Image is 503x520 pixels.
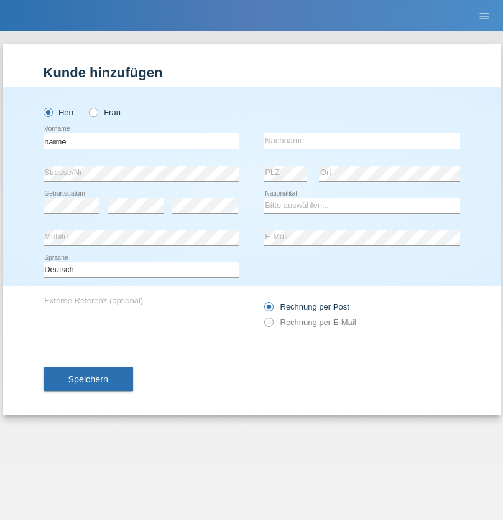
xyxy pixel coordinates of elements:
[89,108,97,116] input: Frau
[264,302,272,318] input: Rechnung per Post
[68,374,108,384] span: Speichern
[44,108,52,116] input: Herr
[264,318,272,333] input: Rechnung per E-Mail
[44,367,133,391] button: Speichern
[89,108,121,117] label: Frau
[264,318,356,327] label: Rechnung per E-Mail
[472,12,497,19] a: menu
[44,108,75,117] label: Herr
[478,10,491,22] i: menu
[264,302,349,311] label: Rechnung per Post
[44,65,460,80] h1: Kunde hinzufügen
